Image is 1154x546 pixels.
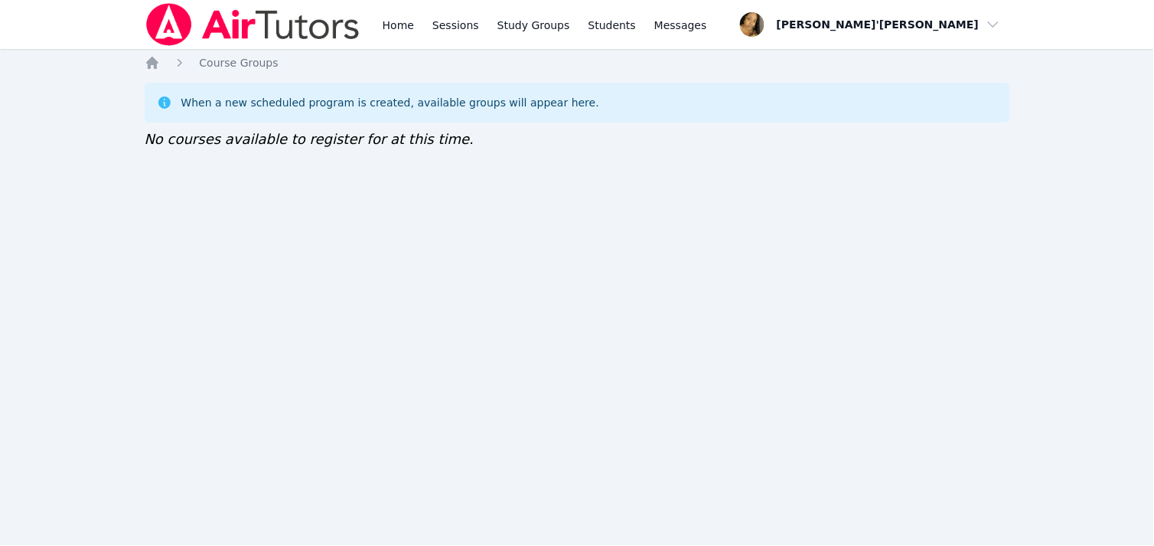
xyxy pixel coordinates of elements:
[181,95,600,110] div: When a new scheduled program is created, available groups will appear here.
[200,57,279,69] span: Course Groups
[145,131,474,147] span: No courses available to register for at this time.
[654,18,707,33] span: Messages
[200,55,279,70] a: Course Groups
[145,3,361,46] img: Air Tutors
[145,55,1010,70] nav: Breadcrumb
